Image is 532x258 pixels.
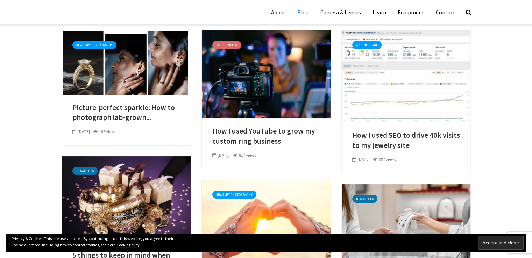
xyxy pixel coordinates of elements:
[116,242,140,248] a: Cookie Policy
[72,167,98,175] a: Resources
[392,3,430,21] a: Equipment
[352,41,382,49] a: Online Store
[478,236,524,250] input: Accept and close
[352,195,377,203] a: Resources
[72,129,90,134] span: [DATE]
[367,3,391,21] a: Learn
[431,3,461,21] a: Contact
[373,156,396,163] div: 997 views
[72,103,180,123] a: Picture-perfect sparkle: How to photograph lab-grown...
[62,195,191,202] a: 5 things to keep in mind when starting your online jewelry business
[212,152,230,158] span: [DATE]
[212,126,320,146] a: How I used YouTube to grow my custom ring business
[315,3,366,21] a: Camera & Lenses
[352,130,460,150] a: How I used SEO to drive 40k visits to my jewelry site
[202,219,331,226] a: 6 tips for outdoor jewelry photography
[233,152,256,158] div: 817 views
[72,41,116,49] a: Jewelry Photography
[292,3,314,21] a: Blog
[212,191,256,199] a: Jewelry Photography
[6,234,526,252] div: Privacy & Cookies: This site uses cookies. By continuing to use this website, you agree to their ...
[202,70,331,77] a: How I used YouTube to grow my custom ring business
[212,41,241,49] a: Sell Jewelry
[342,223,470,230] a: Choosing POS software for your jewelry store
[62,58,191,65] a: Picture-perfect sparkle: How to photograph lab-grown diamonds and moissanite rings
[342,72,470,79] a: How I used SEO to drive 40k visits to my jewelry site
[352,157,370,162] span: [DATE]
[266,3,291,21] a: About
[93,129,116,135] div: 166 views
